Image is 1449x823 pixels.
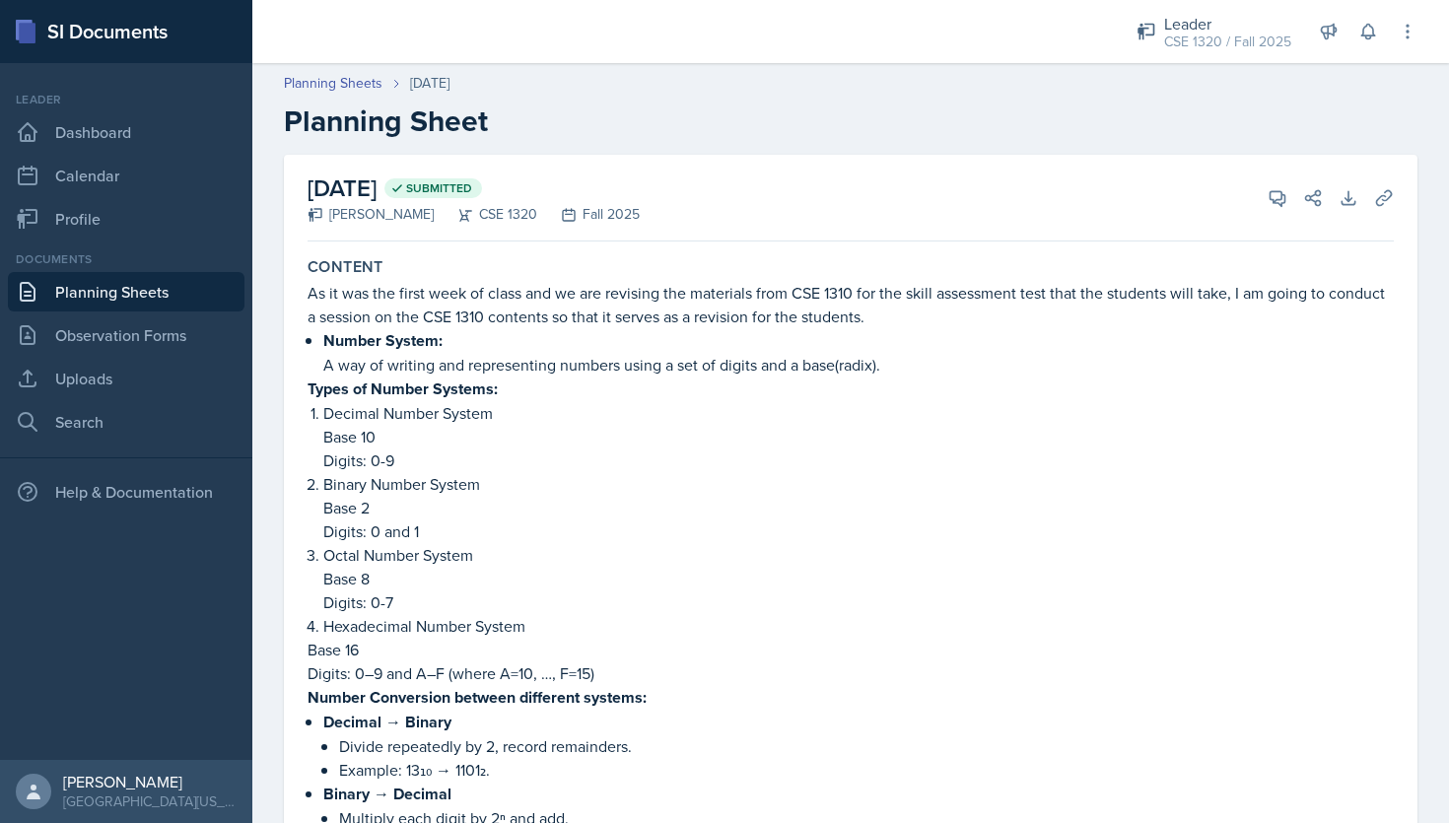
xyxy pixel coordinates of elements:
a: Search [8,402,244,442]
div: [GEOGRAPHIC_DATA][US_STATE] [63,791,237,811]
p: Base 10 [323,425,1394,448]
p: A way of writing and representing numbers using a set of digits and a base(radix). [323,353,1394,377]
p: Example: 13₁₀ → 1101₂. [339,758,1394,782]
div: [PERSON_NAME] [63,772,237,791]
div: [DATE] [410,73,449,94]
p: Binary Number System [323,472,1394,496]
strong: Types of Number Systems: [308,377,498,400]
h2: Planning Sheet [284,103,1417,139]
strong: Number System: [323,329,443,352]
p: Divide repeatedly by 2, record remainders. [339,734,1394,758]
h2: [DATE] [308,171,640,206]
strong: Decimal → Binary [323,711,451,733]
a: Dashboard [8,112,244,152]
strong: Number Conversion between different systems: [308,686,647,709]
a: Calendar [8,156,244,195]
strong: Binary → Decimal [323,783,451,805]
div: CSE 1320 [434,204,537,225]
div: Help & Documentation [8,472,244,512]
div: [PERSON_NAME] [308,204,434,225]
div: Documents [8,250,244,268]
p: As it was the first week of class and we are revising the materials from CSE 1310 for the skill a... [308,281,1394,328]
p: Digits: 0 and 1 [323,519,1394,543]
a: Uploads [8,359,244,398]
p: Octal Number System [323,543,1394,567]
span: Submitted [406,180,472,196]
a: Planning Sheets [284,73,382,94]
p: Digits: 0-7 [323,590,1394,614]
a: Planning Sheets [8,272,244,311]
a: Observation Forms [8,315,244,355]
p: Digits: 0-9 [323,448,1394,472]
p: Hexadecimal Number System [323,614,1394,638]
p: Base 16 [308,638,1394,661]
label: Content [308,257,383,277]
div: Fall 2025 [537,204,640,225]
a: Profile [8,199,244,239]
p: Decimal Number System [323,401,1394,425]
div: Leader [1164,12,1291,35]
p: Base 2 [323,496,1394,519]
p: Base 8 [323,567,1394,590]
p: Digits: 0–9 and A–F (where A=10, …, F=15) [308,661,1394,685]
div: Leader [8,91,244,108]
div: CSE 1320 / Fall 2025 [1164,32,1291,52]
